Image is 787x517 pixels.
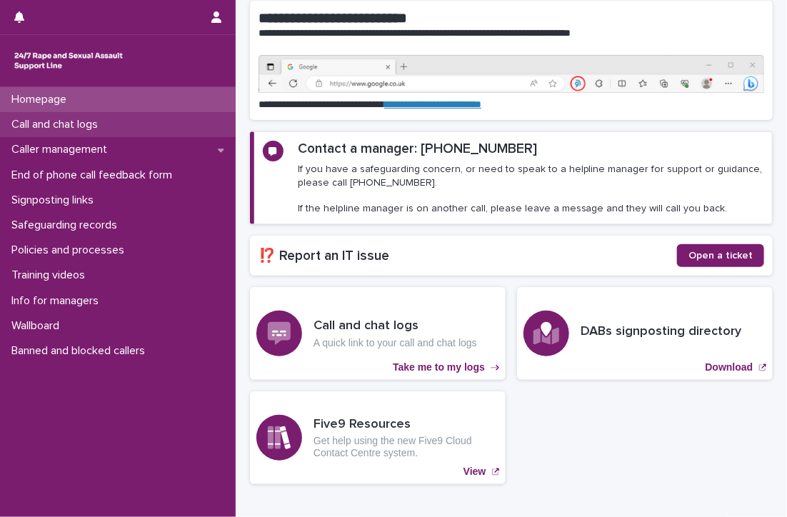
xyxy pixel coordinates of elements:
h3: DABs signposting directory [581,324,741,340]
a: Take me to my logs [250,287,506,380]
p: Wallboard [6,319,71,333]
a: View [250,391,506,484]
p: Download [706,361,753,373]
img: https%3A%2F%2Fcdn.document360.io%2F0deca9d6-0dac-4e56-9e8f-8d9979bfce0e%2FImages%2FDocumentation%... [259,55,764,93]
p: Info for managers [6,294,110,308]
h3: Call and chat logs [314,318,477,334]
p: Safeguarding records [6,219,129,232]
a: Download [517,287,773,380]
p: Take me to my logs [393,361,485,373]
a: Open a ticket [677,244,764,267]
p: Signposting links [6,194,105,207]
h2: ⁉️ Report an IT issue [259,248,677,264]
p: A quick link to your call and chat logs [314,337,477,349]
p: Caller management [6,143,119,156]
p: Banned and blocked callers [6,344,156,358]
img: rhQMoQhaT3yELyF149Cw [11,46,126,75]
p: Policies and processes [6,244,136,257]
span: Open a ticket [688,251,753,261]
p: End of phone call feedback form [6,169,184,182]
p: Call and chat logs [6,118,109,131]
h3: Five9 Resources [314,417,499,433]
p: Get help using the new Five9 Cloud Contact Centre system. [314,435,499,459]
p: Homepage [6,93,78,106]
p: If you have a safeguarding concern, or need to speak to a helpline manager for support or guidanc... [298,163,763,215]
h2: Contact a manager: [PHONE_NUMBER] [298,141,537,157]
p: View [463,466,486,478]
p: Training videos [6,268,96,282]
